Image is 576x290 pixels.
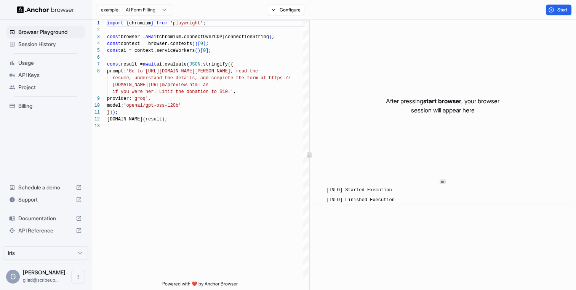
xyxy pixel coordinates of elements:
span: const [107,48,121,53]
span: ( [143,117,146,122]
span: 'Go to [URL][DOMAIN_NAME][PERSON_NAME], re [126,69,241,74]
span: ​ [317,196,320,204]
div: API Reference [6,224,85,237]
div: 5 [91,47,100,54]
span: 0 [203,48,206,53]
div: 10 [91,102,100,109]
span: connectionString [225,34,269,40]
span: ai.evaluate [157,62,187,67]
span: ) [269,34,272,40]
span: m/preview.html as [162,82,208,88]
span: ) [110,110,112,115]
div: Schedule a demo [6,181,85,194]
span: Session History [18,40,82,48]
span: API Reference [18,227,73,234]
span: const [107,34,121,40]
div: 7 [91,61,100,68]
span: ] [206,48,208,53]
div: 3 [91,34,100,40]
span: model: [107,103,123,108]
span: await [146,34,159,40]
span: Gilad Spitzer [23,269,66,276]
span: ; [203,21,206,26]
span: Project [18,83,82,91]
div: 11 [91,109,100,116]
div: Billing [6,100,85,112]
div: API Keys [6,69,85,81]
div: G [6,270,20,284]
span: [INFO] Started Execution [326,187,392,193]
span: orm at https:// [250,75,291,81]
span: 'groq' [132,96,148,101]
div: Support [6,194,85,206]
button: Configure [268,5,305,15]
span: Usage [18,59,82,67]
span: 'playwright' [170,21,203,26]
span: const [107,62,121,67]
span: ; [272,34,274,40]
span: provider: [107,96,132,101]
span: await [143,62,157,67]
span: chromium.connectOverCDP [159,34,222,40]
div: 2 [91,27,100,34]
div: Session History [6,38,85,50]
span: [DOMAIN_NAME][URL] [112,82,162,88]
span: gilad@scribeup.io [23,277,59,283]
span: import [107,21,123,26]
span: example: [101,7,120,13]
span: resume, understand the details, and complete the f [112,75,250,81]
span: ] [203,41,206,46]
span: ; [115,110,118,115]
span: Powered with ❤️ by Anchor Browser [162,281,238,290]
span: [INFO] Finished Execution [326,197,395,203]
span: Support [18,196,73,203]
span: ( [192,41,195,46]
span: Billing [18,102,82,110]
span: [DOMAIN_NAME] [107,117,143,122]
span: .stringify [200,62,228,67]
span: ) [198,48,200,53]
div: Project [6,81,85,93]
span: const [107,41,121,46]
span: } [107,110,110,115]
button: Start [546,5,571,15]
span: 0 [200,41,203,46]
span: result = [121,62,143,67]
span: if you were her. Limit the donation to $10.' [112,89,233,95]
span: Schedule a demo [18,184,73,191]
span: Start [557,7,568,13]
p: After pressing , your browser session will appear here [386,96,499,115]
span: JSON [189,62,200,67]
div: 1 [91,20,100,27]
div: 13 [91,123,100,130]
span: API Keys [18,71,82,79]
div: 8 [91,68,100,75]
span: ( [222,34,225,40]
span: prompt: [107,69,126,74]
button: Open menu [71,270,85,284]
span: ai = context.serviceWorkers [121,48,195,53]
span: { [126,21,129,26]
span: ( [195,48,197,53]
span: ( [228,62,230,67]
span: ad the [242,69,258,74]
span: , [148,96,151,101]
div: 6 [91,54,100,61]
span: result [146,117,162,122]
div: 4 [91,40,100,47]
span: ; [208,48,211,53]
span: Browser Playground [18,28,82,36]
span: [ [200,48,203,53]
img: Anchor Logo [17,6,74,13]
span: ; [165,117,167,122]
span: ; [206,41,208,46]
span: from [157,21,168,26]
span: chromium [129,21,151,26]
span: { [230,62,233,67]
div: 9 [91,95,100,102]
div: Documentation [6,212,85,224]
span: ) [195,41,197,46]
span: ( [187,62,189,67]
span: , [233,89,236,95]
div: Browser Playground [6,26,85,38]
